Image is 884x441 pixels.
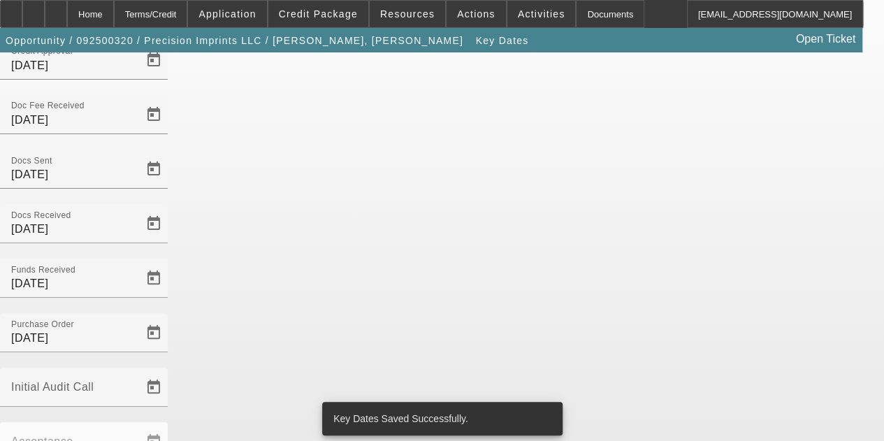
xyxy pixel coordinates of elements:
span: Application [198,8,256,20]
span: Opportunity / 092500320 / Precision Imprints LLC / [PERSON_NAME], [PERSON_NAME] [6,35,463,46]
button: Open calendar [140,264,168,292]
span: Key Dates [476,35,529,46]
mat-label: Purchase Order [11,319,74,328]
button: Open calendar [140,101,168,129]
span: Activities [518,8,565,20]
button: Key Dates [472,28,532,53]
button: Resources [370,1,445,27]
div: Key Dates Saved Successfully. [322,402,557,435]
button: Open calendar [140,319,168,347]
span: Credit Package [279,8,358,20]
mat-label: Docs Received [11,210,71,219]
button: Actions [447,1,506,27]
mat-label: Docs Sent [11,156,52,165]
button: Open calendar [140,373,168,401]
mat-label: Doc Fee Received [11,101,85,110]
button: Application [188,1,266,27]
span: Actions [457,8,495,20]
button: Open calendar [140,210,168,238]
span: Resources [380,8,435,20]
button: Open calendar [140,155,168,183]
mat-label: Initial Audit Call [11,381,94,393]
button: Credit Package [268,1,368,27]
a: Open Ticket [790,27,861,51]
button: Activities [507,1,576,27]
button: Open calendar [140,46,168,74]
mat-label: Funds Received [11,265,75,274]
